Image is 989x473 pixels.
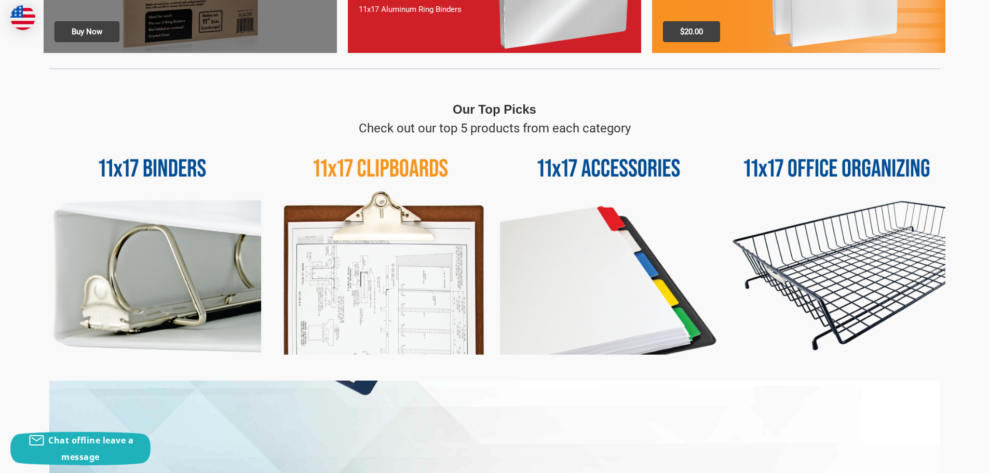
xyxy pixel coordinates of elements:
[359,4,630,16] p: 11x17 Aluminum Ring Binders
[728,138,946,355] img: 11x17 Office Organizing
[359,119,631,138] p: Check out our top 5 products from each category
[500,138,717,355] img: 11x17 Accessories
[10,5,35,30] img: duty and tax information for United States
[663,21,720,42] span: $20.00
[272,138,490,355] img: 11x17 Clipboards
[10,432,151,465] button: Chat offline leave a message
[48,435,133,463] span: Chat offline leave a message
[44,138,261,355] img: 11x17 Binders
[55,21,119,42] span: Buy Now
[453,100,536,119] p: Our Top Picks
